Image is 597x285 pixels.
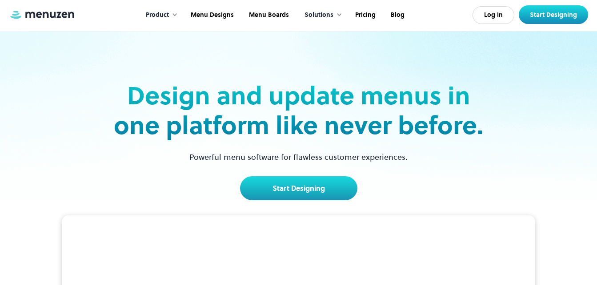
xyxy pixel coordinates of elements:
[111,81,486,140] h2: Design and update menus in one platform like never before.
[137,1,182,29] div: Product
[305,10,333,20] div: Solutions
[240,1,296,29] a: Menu Boards
[473,6,514,24] a: Log In
[146,10,169,20] div: Product
[347,1,382,29] a: Pricing
[519,5,588,24] a: Start Designing
[178,151,419,163] p: Powerful menu software for flawless customer experiences.
[296,1,347,29] div: Solutions
[382,1,411,29] a: Blog
[240,176,357,200] a: Start Designing
[182,1,240,29] a: Menu Designs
